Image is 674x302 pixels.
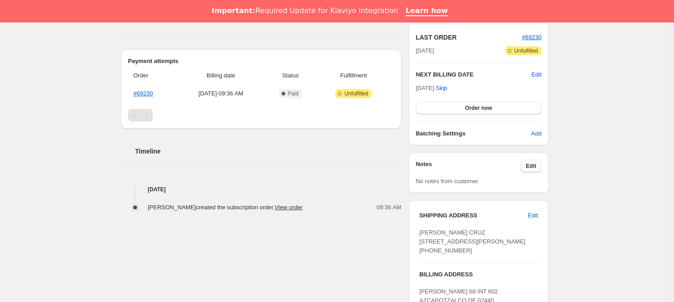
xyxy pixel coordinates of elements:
span: Skip [436,84,447,93]
h3: SHIPPING ADDRESS [419,211,528,220]
a: View order [275,204,303,211]
span: 09:36 AM [377,203,401,212]
span: [DATE] · 09:36 AM [179,89,262,98]
h3: BILLING ADDRESS [419,270,538,279]
div: Required Update for Klaviyo Integration [212,6,398,15]
span: Edit [526,162,536,170]
a: #69230 [133,90,153,97]
span: Unfulfilled [514,47,538,54]
h2: Timeline [135,147,401,156]
h6: Batching Settings [416,129,531,138]
h4: [DATE] [121,185,401,194]
button: #69230 [522,33,542,42]
th: Order [128,66,177,86]
span: [DATE] [416,46,434,55]
h3: Notes [416,160,521,172]
span: [PERSON_NAME] created the subscription order. [148,204,303,211]
a: Learn how [405,6,448,16]
b: Important: [212,6,255,15]
button: Order now [416,102,542,114]
h2: Payment attempts [128,57,394,66]
span: No notes from customer [416,178,478,185]
button: Edit [520,160,542,172]
span: [PERSON_NAME] CRUZ [STREET_ADDRESS][PERSON_NAME] [PHONE_NUMBER] [419,229,526,254]
span: Fulfillment [319,71,389,80]
span: Paid [288,90,299,97]
button: Skip [430,81,452,95]
span: Status [268,71,313,80]
a: #69230 [522,34,542,41]
nav: Pagination [128,109,394,122]
span: Billing date [179,71,262,80]
span: Order now [465,104,492,112]
h2: NEXT BILLING DATE [416,70,532,79]
span: Add [531,129,542,138]
span: [DATE] · [416,85,447,91]
button: Edit [532,70,542,79]
h2: LAST ORDER [416,33,522,42]
span: Edit [528,211,538,220]
button: Add [526,126,547,141]
button: Edit [523,208,543,223]
span: Unfulfilled [344,90,368,97]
